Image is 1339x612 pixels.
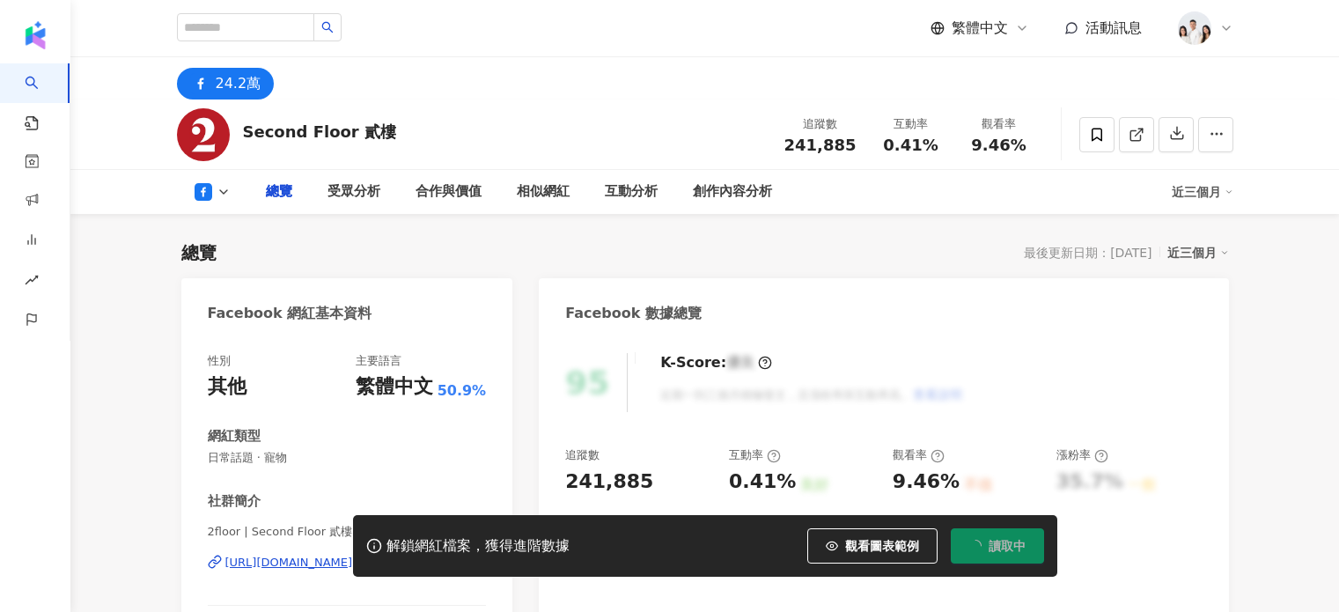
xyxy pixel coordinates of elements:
[356,353,401,369] div: 主要語言
[1178,11,1211,45] img: 20231221_NR_1399_Small.jpg
[243,121,397,143] div: Second Floor 貳樓
[1172,178,1233,206] div: 近三個月
[438,381,487,401] span: 50.9%
[386,537,570,556] div: 解鎖網紅檔案，獲得進階數據
[208,492,261,511] div: 社群簡介
[883,136,938,154] span: 0.41%
[968,540,981,552] span: loading
[971,136,1026,154] span: 9.46%
[517,181,570,203] div: 相似網紅
[21,21,49,49] img: logo icon
[784,115,857,133] div: 追蹤數
[1085,19,1142,36] span: 活動訊息
[729,447,781,463] div: 互動率
[729,468,796,496] div: 0.41%
[966,115,1033,133] div: 觀看率
[356,373,433,401] div: 繁體中文
[565,447,600,463] div: 追蹤數
[605,181,658,203] div: 互動分析
[321,21,334,33] span: search
[416,181,482,203] div: 合作與價值
[1167,241,1229,264] div: 近三個月
[951,528,1044,564] button: 讀取中
[208,450,487,466] span: 日常話題 · 寵物
[208,353,231,369] div: 性別
[807,528,938,564] button: 觀看圖表範例
[177,108,230,161] img: KOL Avatar
[25,63,60,132] a: search
[784,136,857,154] span: 241,885
[177,68,275,100] button: 24.2萬
[1024,246,1151,260] div: 最後更新日期：[DATE]
[893,447,945,463] div: 觀看率
[693,181,772,203] div: 創作內容分析
[327,181,380,203] div: 受眾分析
[266,181,292,203] div: 總覽
[660,353,772,372] div: K-Score :
[208,304,372,323] div: Facebook 網紅基本資料
[208,373,246,401] div: 其他
[565,304,702,323] div: Facebook 數據總覽
[25,262,39,302] span: rise
[952,18,1008,38] span: 繁體中文
[845,539,919,553] span: 觀看圖表範例
[181,240,217,265] div: 總覽
[565,468,653,496] div: 241,885
[216,71,261,96] div: 24.2萬
[989,539,1026,553] span: 讀取中
[208,427,261,446] div: 網紅類型
[878,115,945,133] div: 互動率
[893,468,960,496] div: 9.46%
[1056,447,1108,463] div: 漲粉率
